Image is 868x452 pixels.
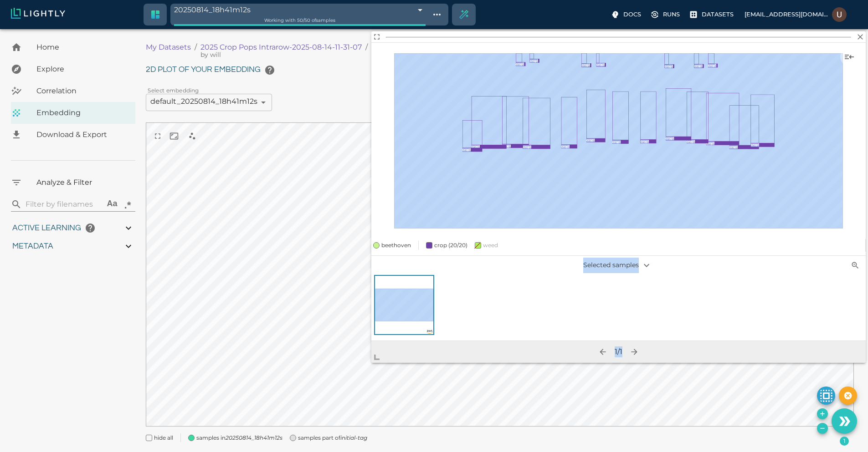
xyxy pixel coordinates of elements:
p: 2025 Crop Pops Intrarow-2025-08-14-11-31-07 [200,42,362,53]
nav: explore, analyze, sample, metadata, embedding, correlations label, download your dataset [11,36,135,146]
span: Explore [36,64,128,75]
span: hide all [154,433,173,442]
button: Close overlay [855,31,866,42]
button: use case sensitivity [104,197,120,212]
button: View full details [371,31,382,42]
text: crop : 1 [641,140,649,143]
span: Metadata [12,242,53,250]
nav: breadcrumb [146,42,613,53]
text: crop : 1 [503,144,511,148]
text: crop : 1 [523,145,531,149]
span: default_20250814_18h41m12s [150,97,257,106]
span: Working with 50 / 50 of samples [264,17,335,23]
button: view in fullscreen [149,128,166,144]
text: crop : 1 [530,59,538,63]
h6: 2D plot of your embedding [146,61,854,79]
span: beethoven [381,241,411,250]
text: crop : 1 [516,62,524,66]
a: Download [11,124,135,146]
span: Analyze & Filter [36,177,128,188]
button: Add the selected 1 samples to in-place to the tag 20250814_18h41m12s [817,408,828,419]
text: crop : 1 [751,143,759,147]
a: Correlation [11,80,135,102]
span: will (Aigen) [200,50,221,59]
text: crop : 1 [582,63,590,67]
p: [EMAIL_ADDRESS][DOMAIN_NAME] [745,10,828,19]
div: select nearest neighbors when clicking [182,126,202,146]
button: help [81,219,99,237]
div: 20250814_18h41m12s [174,4,426,16]
a: Explore [11,58,135,80]
div: Aa [107,199,118,210]
button: Show tag tree [429,7,445,22]
span: Home [36,42,128,53]
button: reset and recenter camera [166,128,182,144]
text: crop : 1 [587,138,595,142]
p: Selected samples [536,258,701,273]
span: 1 [840,437,849,446]
a: Embedding [11,102,135,124]
button: Show sample details [840,48,858,66]
text: crop : 1 [687,140,695,143]
button: help [261,61,279,79]
p: Runs [663,10,680,19]
button: use regular expression [120,197,135,212]
input: search [26,197,101,212]
p: My Datasets [146,42,191,53]
i: 20250814_18h41m12s [226,434,282,441]
span: samples in [196,433,282,442]
span: Download & Export [36,129,128,140]
text: crop : 1 [694,64,703,68]
a: Switch to crop dataset [144,4,166,25]
text: crop : 1 [596,63,605,66]
p: Docs [623,10,641,19]
button: Remove the selected 1 samples in-place from the tag 20250814_18h41m12s [817,423,828,434]
span: Active Learning [12,224,81,232]
p: Datasets [702,10,734,19]
label: Select embedding [148,86,199,94]
img: Usman Khan [832,7,847,22]
li: / [365,42,368,53]
span: crop (20/20) [434,242,467,249]
text: crop : 1 [729,145,738,149]
button: Use the 1 selected sample as the basis for your new tag [832,408,857,434]
text: crop : 1 [708,64,716,67]
div: Create selection [453,4,475,25]
text: crop : 1 [665,65,673,68]
text: crop : 1 [706,142,714,145]
text: crop : 1 [561,145,570,148]
text: crop : 1 [462,148,471,152]
text: crop : 1 [666,137,674,140]
i: initial-tag [340,434,367,441]
button: Reset the selection of samples [839,386,857,405]
span: samples part of [298,433,367,442]
div: 1 / 1 [615,346,622,357]
img: Lightly [11,8,65,19]
li: / [195,42,197,53]
span: Embedding [36,107,128,118]
button: make selected active [817,386,835,405]
text: crop : 1 [612,140,621,144]
span: Correlation [36,86,128,96]
span: weed [483,242,498,249]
